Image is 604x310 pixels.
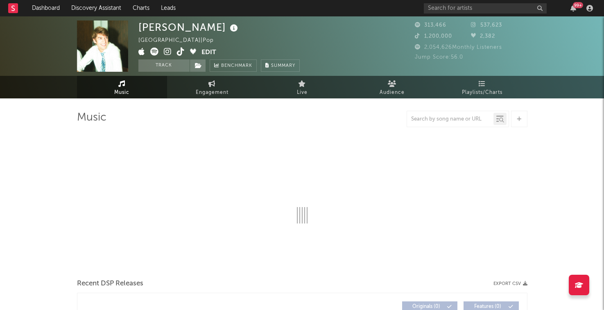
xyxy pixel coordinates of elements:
span: Recent DSP Releases [77,279,143,289]
a: Playlists/Charts [437,76,527,98]
span: Playlists/Charts [462,88,502,98]
a: Audience [347,76,437,98]
span: 313,466 [415,23,446,28]
span: Engagement [196,88,228,98]
span: 537,623 [471,23,502,28]
a: Live [257,76,347,98]
div: 99 + [573,2,583,8]
a: Music [77,76,167,98]
span: Live [297,88,308,98]
span: Features ( 0 ) [469,304,507,309]
span: 2,054,626 Monthly Listeners [415,45,502,50]
button: Export CSV [493,281,527,286]
span: Summary [271,64,295,68]
input: Search for artists [424,3,547,14]
span: Jump Score: 56.0 [415,55,463,60]
button: 99+ [570,5,576,11]
span: Originals ( 0 ) [407,304,445,309]
input: Search by song name or URL [407,116,493,123]
button: Track [138,59,190,72]
span: Benchmark [221,61,252,71]
span: 2,382 [471,34,495,39]
span: Music [114,88,129,98]
span: 1,200,000 [415,34,452,39]
button: Edit [201,48,216,58]
div: [GEOGRAPHIC_DATA] | Pop [138,36,223,46]
div: [PERSON_NAME] [138,21,240,34]
a: Engagement [167,76,257,98]
button: Summary [261,59,300,72]
span: Audience [380,88,405,98]
a: Benchmark [210,59,257,72]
